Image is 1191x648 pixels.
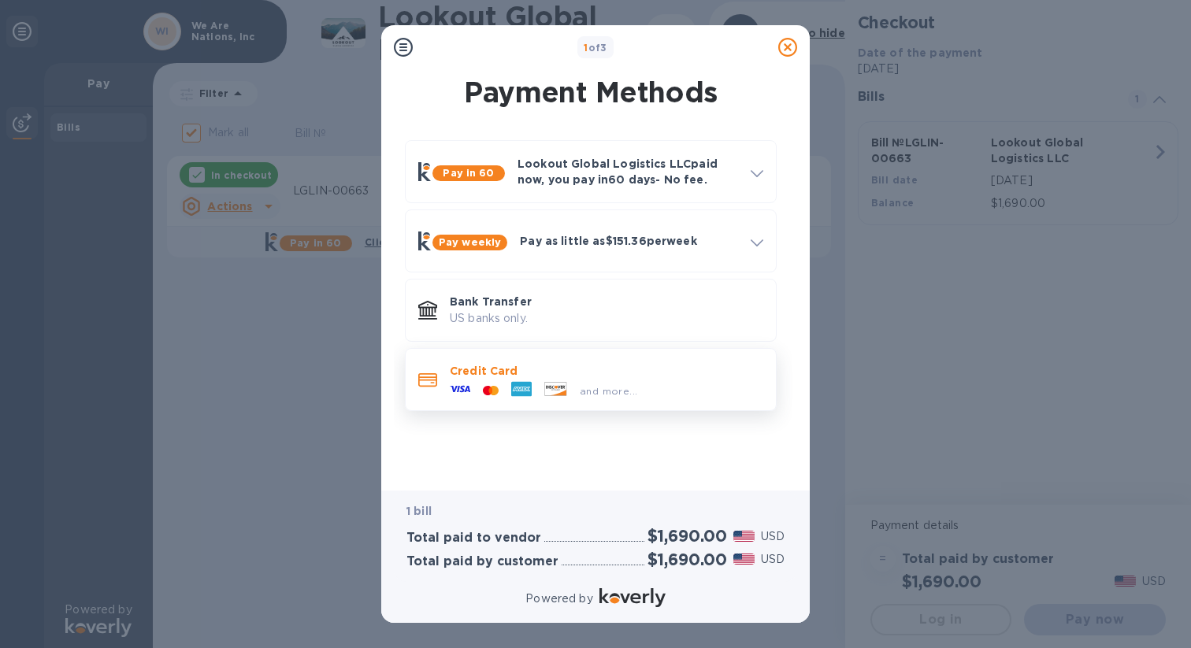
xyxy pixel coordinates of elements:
h2: $1,690.00 [647,550,727,569]
b: of 3 [584,42,607,54]
img: USD [733,554,755,565]
p: Credit Card [450,363,763,379]
p: Lookout Global Logistics LLC paid now, you pay in 60 days - No fee. [518,156,738,187]
p: USD [761,528,785,545]
b: Pay weekly [439,236,501,248]
span: and more... [580,385,637,397]
span: 1 [584,42,588,54]
p: Pay as little as $151.36 per week [520,233,738,249]
h3: Total paid to vendor [406,531,541,546]
p: Powered by [525,591,592,607]
p: USD [761,551,785,568]
b: Pay in 60 [443,167,494,179]
h3: Total paid by customer [406,554,558,569]
h1: Payment Methods [402,76,780,109]
img: Logo [599,588,666,607]
p: Bank Transfer [450,294,763,309]
b: 1 bill [406,505,432,517]
p: US banks only. [450,310,763,327]
img: USD [733,531,755,542]
h2: $1,690.00 [647,526,727,546]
